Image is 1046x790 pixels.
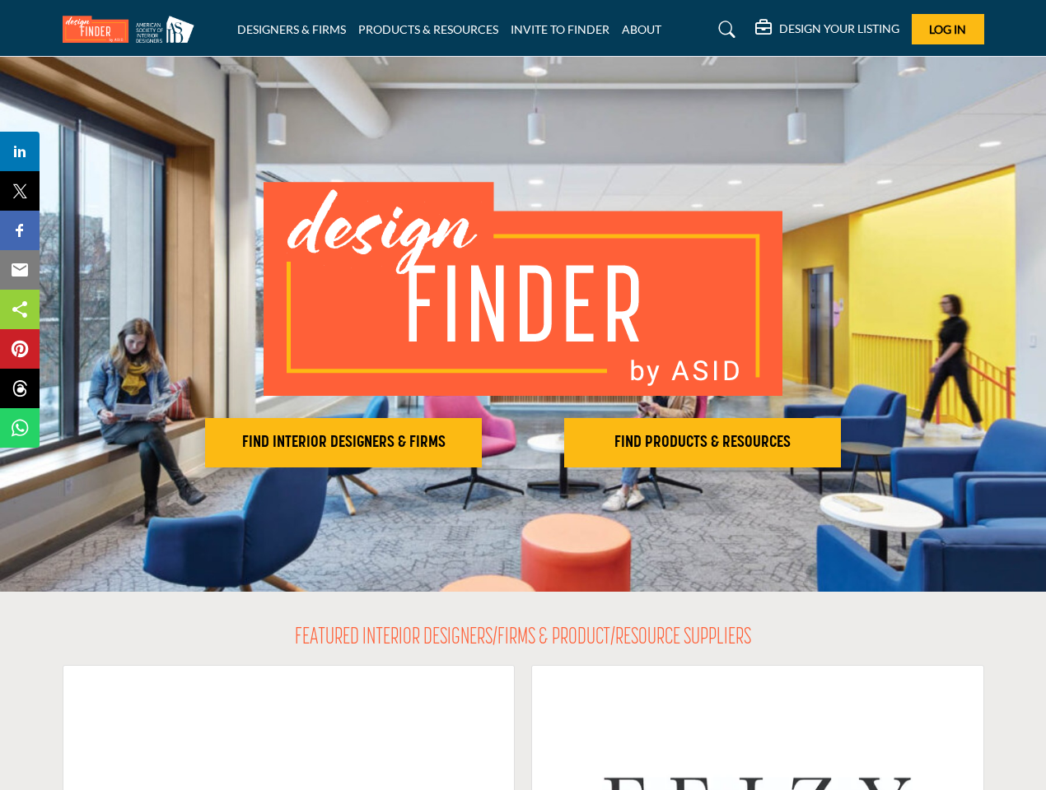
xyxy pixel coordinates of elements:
[779,21,899,36] h5: DESIGN YOUR LISTING
[205,418,482,467] button: FIND INTERIOR DESIGNERS & FIRMS
[358,22,498,36] a: PRODUCTS & RESOURCES
[295,625,751,653] h2: FEATURED INTERIOR DESIGNERS/FIRMS & PRODUCT/RESOURCE SUPPLIERS
[929,22,966,36] span: Log In
[564,418,841,467] button: FIND PRODUCTS & RESOURCES
[237,22,346,36] a: DESIGNERS & FIRMS
[569,433,836,453] h2: FIND PRODUCTS & RESOURCES
[912,14,984,44] button: Log In
[210,433,477,453] h2: FIND INTERIOR DESIGNERS & FIRMS
[622,22,661,36] a: ABOUT
[703,16,746,43] a: Search
[63,16,203,43] img: Site Logo
[511,22,609,36] a: INVITE TO FINDER
[755,20,899,39] div: DESIGN YOUR LISTING
[264,182,782,396] img: image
